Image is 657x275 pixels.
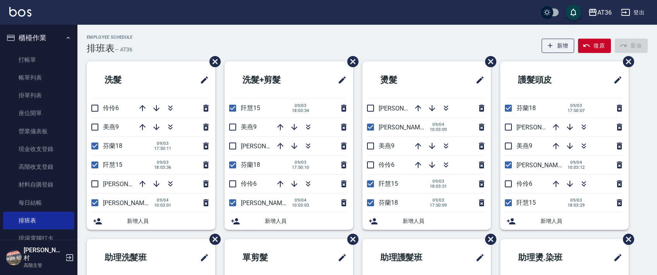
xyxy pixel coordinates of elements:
button: 登出 [618,5,648,20]
p: 高階主管 [24,262,63,269]
a: 每日結帳 [3,194,74,212]
span: 美燕9 [379,142,395,149]
span: 修改班表的標題 [609,71,623,89]
span: 伶伶6 [103,104,119,112]
span: 09/04 [430,122,447,127]
button: 新增 [542,39,575,53]
h2: 洗髮 [93,66,164,94]
a: 高階收支登錄 [3,158,74,176]
span: 09/03 [568,103,585,108]
span: 刪除班表 [617,50,635,73]
span: 09/04 [292,198,309,203]
img: Logo [9,7,31,17]
span: 阡慧15 [379,180,398,187]
span: 修改班表的標題 [471,71,485,89]
span: 09/04 [568,160,585,165]
span: 09/03 [568,198,585,203]
span: 17:50:07 [568,108,585,113]
span: 17:50:09 [430,203,447,208]
span: 刪除班表 [204,228,222,251]
a: 掛單列表 [3,87,74,104]
span: 阡慧15 [241,104,260,112]
a: 材料自購登錄 [3,176,74,194]
div: 新增人員 [225,212,353,230]
span: 18:03:36 [154,165,172,170]
div: 新增人員 [500,212,629,230]
h2: 助理護髮班 [369,244,452,272]
a: 現金收支登錄 [3,140,74,158]
span: 伶伶6 [241,180,257,187]
span: 09/03 [154,141,172,146]
button: 櫃檯作業 [3,28,74,48]
span: 刪除班表 [617,228,635,251]
span: 刪除班表 [479,50,497,73]
span: 09/04 [154,198,172,203]
span: 修改班表的標題 [333,248,347,267]
a: 打帳單 [3,51,74,69]
span: 09/03 [430,179,447,184]
h2: 洗髮+剪髮 [231,66,312,94]
span: 10:03:01 [154,203,172,208]
div: 新增人員 [87,212,215,230]
span: 新增人員 [540,217,623,225]
span: 芬蘭18 [103,142,122,149]
span: 芬蘭18 [241,161,260,168]
span: 芬蘭18 [379,199,398,206]
a: 排班表 [3,212,74,229]
span: 17:50:11 [154,146,172,151]
span: 修改班表的標題 [195,248,209,267]
button: AT36 [585,5,615,20]
span: [PERSON_NAME]16 [379,124,432,131]
span: 10:03:12 [568,165,585,170]
span: 修改班表的標題 [195,71,209,89]
span: 新增人員 [127,217,209,225]
div: AT36 [597,8,612,17]
h2: 助理燙.染班 [506,244,591,272]
img: Person [6,250,22,265]
span: 18:03:29 [568,203,585,208]
span: 新增人員 [403,217,485,225]
span: [PERSON_NAME]11 [379,105,432,112]
span: [PERSON_NAME]16 [103,199,156,207]
span: 09/03 [430,198,447,203]
h6: — AT36 [115,46,132,54]
a: 座位開單 [3,104,74,122]
span: 17:50:10 [292,165,309,170]
span: 09/03 [154,160,172,165]
span: 10:03:03 [292,203,309,208]
span: 09/03 [292,103,309,108]
div: 新增人員 [362,212,491,230]
span: [PERSON_NAME]11 [103,180,156,188]
span: 刪除班表 [204,50,222,73]
span: 刪除班表 [341,50,360,73]
span: 伶伶6 [379,161,395,168]
h5: [PERSON_NAME]村 [24,246,63,262]
a: 現場電腦打卡 [3,229,74,247]
span: 刪除班表 [479,228,497,251]
h2: 燙髮 [369,66,440,94]
span: 10:03:09 [430,127,447,132]
span: 18:03:34 [292,108,309,113]
a: 營業儀表板 [3,122,74,140]
span: 阡慧15 [103,161,122,168]
span: [PERSON_NAME]16 [241,199,294,207]
h2: 助理洗髮班 [93,244,177,272]
a: 帳單列表 [3,69,74,87]
span: 刪除班表 [341,228,360,251]
button: save [566,5,581,20]
span: 修改班表的標題 [609,248,623,267]
h2: 單剪髮 [231,244,306,272]
span: 09/03 [292,160,309,165]
h2: Employee Schedule [87,35,133,40]
span: [PERSON_NAME]11 [241,143,294,150]
button: 復原 [578,39,611,53]
span: 18:03:31 [430,184,447,189]
span: 修改班表的標題 [333,71,347,89]
span: 阡慧15 [516,199,536,206]
h3: 排班表 [87,43,115,54]
span: 修改班表的標題 [471,248,485,267]
span: 伶伶6 [516,180,532,187]
span: 新增人員 [265,217,347,225]
span: 美燕9 [241,123,257,131]
h2: 護髮頭皮 [506,66,586,94]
